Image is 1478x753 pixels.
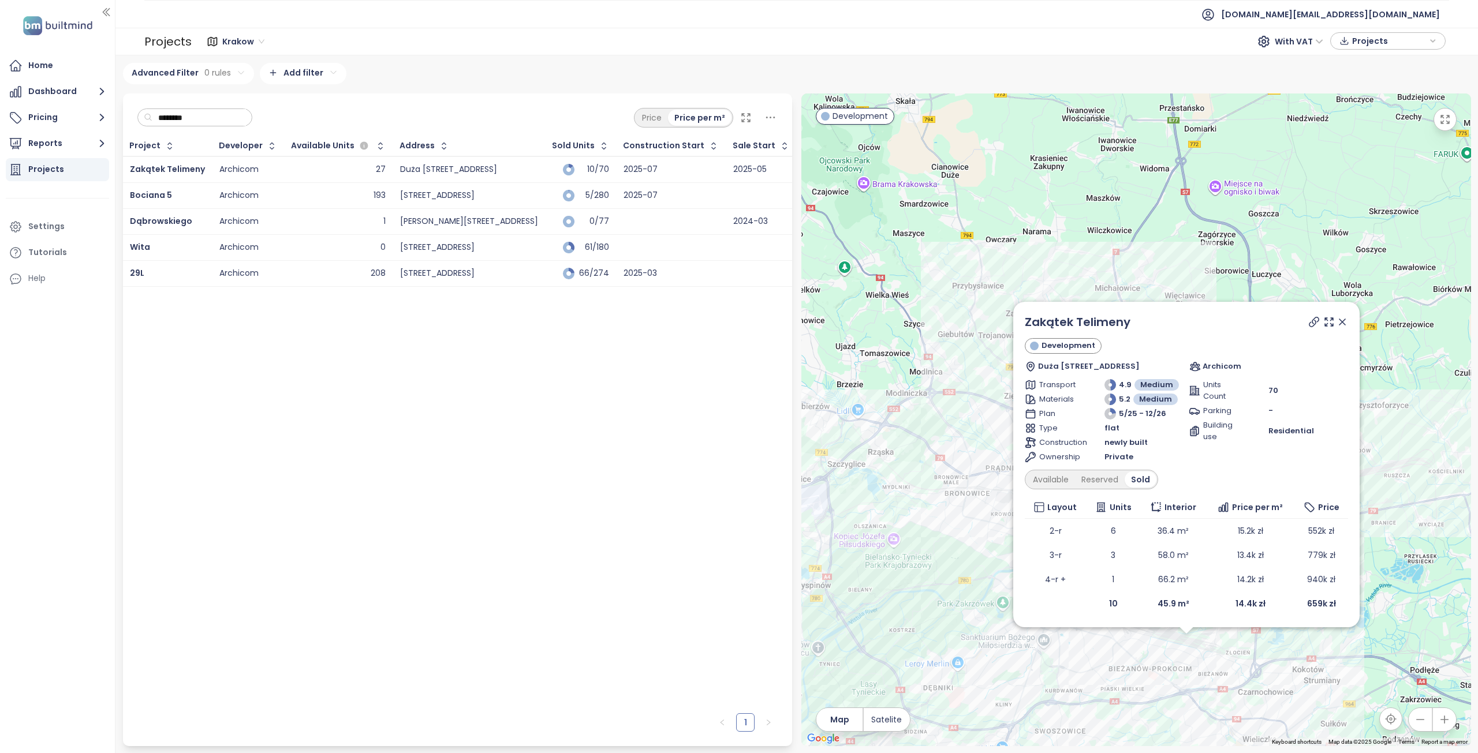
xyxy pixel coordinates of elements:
div: 2025-03 [624,268,657,279]
span: 5.2 [1119,394,1130,405]
div: Tutorials [28,245,67,260]
span: Ownership [1039,451,1079,463]
span: 940k zł [1307,574,1335,585]
button: right [759,713,778,732]
span: 4.9 [1119,379,1132,391]
span: 13.4k zł [1237,549,1263,561]
div: Developer [219,142,263,149]
a: Dąbrowskiego [130,215,192,227]
div: Duża [STREET_ADDRESS] [400,164,497,175]
span: Price per m² [1232,501,1283,514]
td: 66.2 m² [1140,567,1206,591]
span: Medium [1139,394,1172,405]
li: Next Page [759,713,778,732]
span: Price [1317,501,1339,514]
span: Type [1039,422,1079,434]
span: Building use [1203,419,1243,443]
div: 0 [380,242,386,253]
span: 14.2k zł [1237,574,1263,585]
div: Advanced Filter [123,63,254,84]
span: Private [1104,451,1133,463]
a: Zakątek Telimeny [1025,314,1130,330]
span: Krakow [222,33,264,50]
button: Satelite [864,708,910,731]
span: Sold Units [552,142,595,149]
b: 659k zł [1307,598,1335,609]
div: Project [129,142,161,149]
div: 2025-05 [733,164,767,175]
span: Projects [1352,32,1427,50]
div: Archicom [219,164,259,175]
div: Price [636,110,668,126]
span: Satelite [871,713,902,726]
div: 10/70 [580,166,609,173]
div: 208 [371,268,386,279]
div: Address [400,142,435,149]
div: Construction Start [623,142,704,149]
td: 3 [1086,543,1140,567]
span: Units Count [1203,379,1243,402]
span: Development [833,110,888,122]
a: 29L [130,267,144,279]
a: Terms (opens in new tab) [1398,739,1414,745]
div: Help [28,271,46,286]
button: Reports [6,132,109,155]
span: Units [1109,501,1131,514]
div: Archicom [219,242,259,253]
button: left [713,713,731,732]
div: [STREET_ADDRESS] [400,190,475,201]
span: - [1268,405,1273,416]
div: Archicom [219,216,259,227]
div: [STREET_ADDRESS] [400,242,475,253]
td: 1 [1086,567,1140,591]
a: Zakątek Telimeny [130,163,205,175]
div: Projects [28,162,64,177]
button: Keyboard shortcuts [1272,738,1322,746]
td: 3-r [1025,543,1086,567]
div: Sale Start [733,142,775,149]
span: Construction [1039,437,1079,448]
div: Reserved [1075,471,1125,488]
a: Wita [130,241,150,253]
a: Settings [6,215,109,238]
span: Layout [1047,501,1077,514]
div: 2024-03 [733,216,768,227]
span: Map data ©2025 Google [1328,739,1391,745]
div: Sold [1125,471,1156,488]
span: 70 [1268,385,1278,396]
span: Residential [1268,425,1314,437]
b: 14.4k zł [1235,598,1265,609]
b: 10 [1108,598,1117,609]
span: newly built [1104,437,1148,448]
span: left [719,719,726,726]
td: 6 [1086,519,1140,543]
td: 36.4 m² [1140,519,1206,543]
div: button [1337,32,1439,50]
span: Duża [STREET_ADDRESS] [1037,361,1139,372]
div: 27 [376,164,386,175]
span: 15.2k zł [1237,525,1263,537]
a: 1 [737,714,754,731]
button: Map [816,708,863,731]
div: Settings [28,219,65,234]
td: 58.0 m² [1140,543,1206,567]
span: Development [1041,340,1095,351]
div: Projects [144,30,192,53]
div: 193 [374,190,386,201]
span: Medium [1140,379,1173,391]
a: Bociana 5 [130,189,172,201]
div: 5/280 [580,192,609,199]
span: 552k zł [1308,525,1334,537]
button: Pricing [6,106,109,129]
div: Archicom [219,268,259,279]
div: Add filter [260,63,346,84]
span: Parking [1203,405,1243,417]
button: Dashboard [6,80,109,103]
div: 1 [383,216,386,227]
li: Previous Page [713,713,731,732]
